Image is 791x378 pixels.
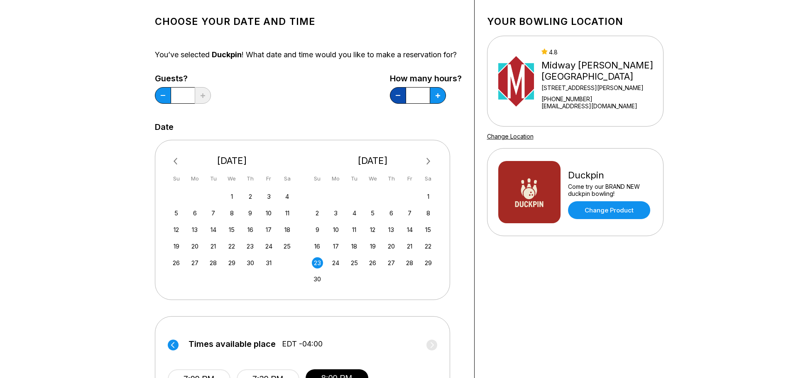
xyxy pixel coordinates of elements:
div: month 2025-11 [311,190,435,285]
div: [DATE] [309,155,437,166]
div: Choose Monday, October 20th, 2025 [189,241,201,252]
div: Choose Thursday, November 6th, 2025 [386,207,397,219]
div: Choose Tuesday, November 4th, 2025 [349,207,360,219]
div: Choose Saturday, November 22nd, 2025 [423,241,434,252]
div: Choose Wednesday, November 12th, 2025 [367,224,378,235]
a: Change Product [568,201,650,219]
div: [STREET_ADDRESS][PERSON_NAME] [541,84,659,91]
div: Choose Monday, November 17th, 2025 [330,241,341,252]
div: Choose Sunday, October 12th, 2025 [171,224,182,235]
div: Choose Sunday, November 16th, 2025 [312,241,323,252]
div: Come try our BRAND NEW duckpin bowling! [568,183,652,197]
div: Choose Sunday, October 26th, 2025 [171,257,182,268]
div: Choose Monday, October 6th, 2025 [189,207,201,219]
div: Choose Wednesday, November 26th, 2025 [367,257,378,268]
div: Tu [349,173,360,184]
div: Choose Wednesday, November 5th, 2025 [367,207,378,219]
div: Choose Wednesday, October 1st, 2025 [226,191,238,202]
div: Choose Friday, November 28th, 2025 [404,257,415,268]
div: Choose Tuesday, October 21st, 2025 [208,241,219,252]
div: Choose Thursday, November 27th, 2025 [386,257,397,268]
div: Choose Friday, October 10th, 2025 [263,207,274,219]
div: Choose Sunday, November 2nd, 2025 [312,207,323,219]
label: How many hours? [390,74,462,83]
div: Su [171,173,182,184]
a: [EMAIL_ADDRESS][DOMAIN_NAME] [541,102,659,110]
div: Choose Tuesday, November 11th, 2025 [349,224,360,235]
div: Choose Sunday, November 30th, 2025 [312,273,323,285]
div: Choose Wednesday, October 15th, 2025 [226,224,238,235]
div: Choose Saturday, November 29th, 2025 [423,257,434,268]
div: Choose Monday, November 24th, 2025 [330,257,341,268]
div: Mo [330,173,341,184]
button: Next Month [422,155,435,168]
div: Choose Monday, October 13th, 2025 [189,224,201,235]
div: Choose Sunday, November 23rd, 2025 [312,257,323,268]
div: Midway [PERSON_NAME][GEOGRAPHIC_DATA] [541,60,659,82]
div: Choose Friday, November 14th, 2025 [404,224,415,235]
h1: Your bowling location [487,16,664,27]
label: Guests? [155,74,211,83]
div: Choose Friday, October 24th, 2025 [263,241,274,252]
div: Choose Tuesday, November 18th, 2025 [349,241,360,252]
div: Fr [404,173,415,184]
div: Mo [189,173,201,184]
div: Choose Thursday, October 30th, 2025 [245,257,256,268]
div: Choose Saturday, October 18th, 2025 [282,224,293,235]
h1: Choose your Date and time [155,16,462,27]
div: Tu [208,173,219,184]
div: Choose Friday, November 7th, 2025 [404,207,415,219]
div: Choose Saturday, October 4th, 2025 [282,191,293,202]
div: Choose Tuesday, October 28th, 2025 [208,257,219,268]
div: Choose Thursday, October 23rd, 2025 [245,241,256,252]
div: Choose Saturday, October 25th, 2025 [282,241,293,252]
div: Choose Sunday, October 5th, 2025 [171,207,182,219]
div: 4.8 [541,49,659,56]
div: Choose Thursday, October 2nd, 2025 [245,191,256,202]
div: You’ve selected ! What date and time would you like to make a reservation for? [155,50,462,59]
button: Previous Month [170,155,183,168]
div: Fr [263,173,274,184]
div: [PHONE_NUMBER] [541,95,659,102]
img: Duckpin [498,161,561,223]
div: Choose Wednesday, October 22nd, 2025 [226,241,238,252]
span: Duckpin [212,50,242,59]
div: Sa [282,173,293,184]
div: Choose Wednesday, October 29th, 2025 [226,257,238,268]
div: Choose Sunday, October 19th, 2025 [171,241,182,252]
div: We [226,173,238,184]
div: Choose Monday, November 3rd, 2025 [330,207,341,219]
div: Choose Tuesday, October 14th, 2025 [208,224,219,235]
label: Date [155,122,174,132]
img: Midway Bowling - Carlisle [498,50,534,112]
div: Choose Saturday, November 1st, 2025 [423,191,434,202]
div: Choose Saturday, November 15th, 2025 [423,224,434,235]
div: month 2025-10 [170,190,294,268]
div: Choose Monday, November 10th, 2025 [330,224,341,235]
div: Choose Thursday, October 16th, 2025 [245,224,256,235]
div: Duckpin [568,170,652,181]
div: We [367,173,378,184]
div: Th [245,173,256,184]
div: Choose Wednesday, October 8th, 2025 [226,207,238,219]
div: Choose Saturday, November 8th, 2025 [423,207,434,219]
span: EDT -04:00 [282,339,323,349]
div: Choose Friday, November 21st, 2025 [404,241,415,252]
div: Choose Monday, October 27th, 2025 [189,257,201,268]
div: Su [312,173,323,184]
div: [DATE] [168,155,296,166]
div: Choose Wednesday, November 19th, 2025 [367,241,378,252]
div: Choose Sunday, November 9th, 2025 [312,224,323,235]
div: Choose Saturday, October 11th, 2025 [282,207,293,219]
div: Choose Friday, October 17th, 2025 [263,224,274,235]
div: Choose Thursday, November 13th, 2025 [386,224,397,235]
div: Choose Thursday, October 9th, 2025 [245,207,256,219]
span: Times available place [189,339,276,349]
div: Sa [423,173,434,184]
div: Choose Friday, October 31st, 2025 [263,257,274,268]
div: Th [386,173,397,184]
a: Change Location [487,133,534,140]
div: Choose Tuesday, October 7th, 2025 [208,207,219,219]
div: Choose Tuesday, November 25th, 2025 [349,257,360,268]
div: Choose Thursday, November 20th, 2025 [386,241,397,252]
